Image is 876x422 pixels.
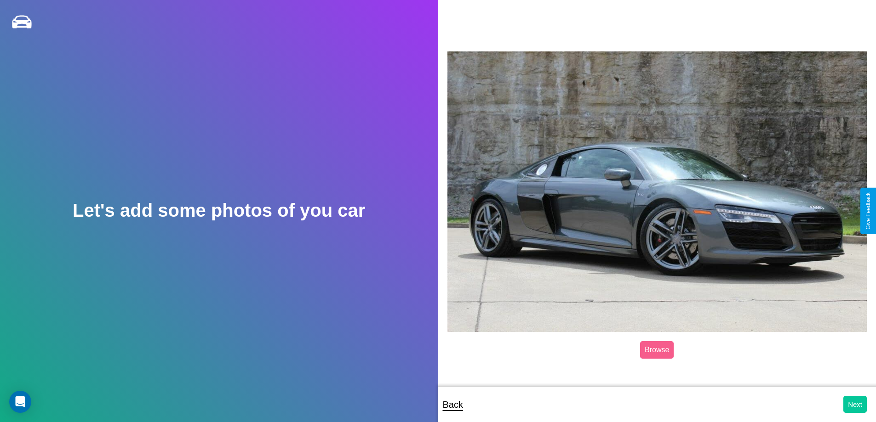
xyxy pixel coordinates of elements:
button: Next [843,396,867,413]
div: Open Intercom Messenger [9,391,31,413]
label: Browse [640,341,674,359]
div: Give Feedback [865,192,871,230]
h2: Let's add some photos of you car [73,200,365,221]
p: Back [443,396,463,413]
img: posted [447,51,867,332]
